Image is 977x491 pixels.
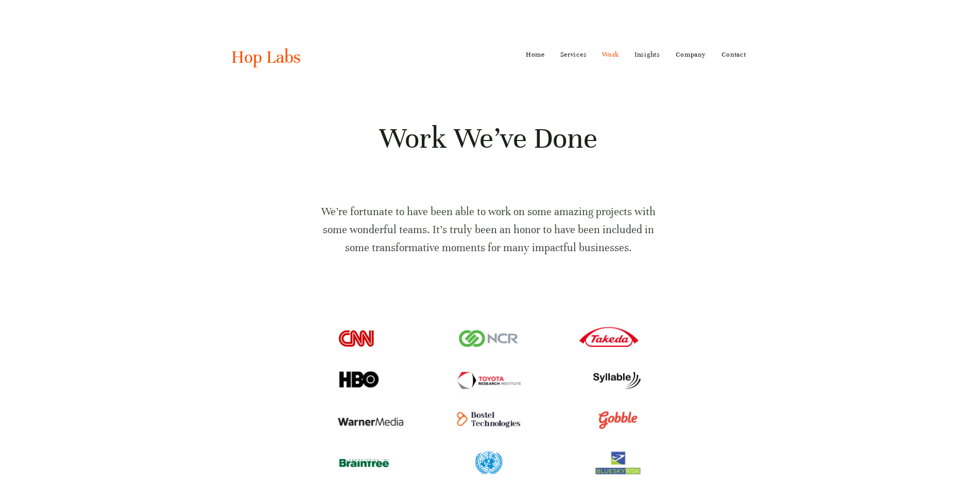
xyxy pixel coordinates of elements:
[722,46,746,63] a: Contact
[320,203,657,257] p: We’re fortunate to have been able to work on some amazing projects with some wonderful teams. It’...
[635,46,660,63] a: Insights
[231,46,301,68] a: Hop Labs
[526,46,545,63] a: Home
[676,46,706,63] a: Company
[320,120,657,157] h1: Work We’ve Done
[560,46,587,63] a: Services
[602,46,619,63] a: Work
